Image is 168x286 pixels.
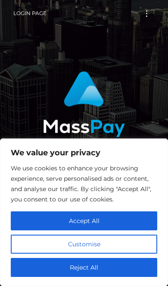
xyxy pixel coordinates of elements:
[11,235,157,254] button: Customise
[11,163,157,204] p: We use cookies to enhance your browsing experience, serve personalised ads or content, and analys...
[139,8,155,19] button: Toggle navigation
[13,4,47,22] a: Login Page
[11,258,157,277] button: Reject All
[43,71,125,137] img: MassPay Login
[0,148,168,158] p: We value your privacy
[11,211,157,230] button: Accept All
